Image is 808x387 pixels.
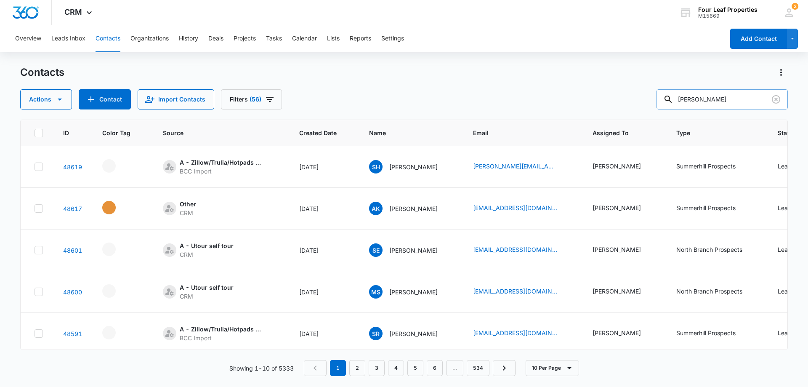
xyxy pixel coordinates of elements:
[676,287,757,297] div: Type - North Branch Prospects - Select to Edit Field
[389,204,438,213] p: [PERSON_NAME]
[350,25,371,52] button: Reports
[63,330,82,337] a: Navigate to contact details page for Sonya Romero
[593,128,644,137] span: Assigned To
[778,287,807,297] div: Status - Lead - Select to Edit Field
[292,25,317,52] button: Calendar
[778,128,796,137] span: Status
[698,6,757,13] div: account name
[163,200,211,217] div: Source - [object Object] - Select to Edit Field
[369,128,441,137] span: Name
[369,202,383,215] span: AK
[427,360,443,376] a: Page 6
[63,247,82,254] a: Navigate to contact details page for Sylvestra Edwards
[473,203,557,212] a: [EMAIL_ADDRESS][DOMAIN_NAME]
[778,328,792,337] div: Lead
[369,327,453,340] div: Name - Sonya Romero - Select to Edit Field
[180,200,196,208] div: Other
[389,329,438,338] p: [PERSON_NAME]
[778,245,807,255] div: Status - Lead - Select to Edit Field
[593,328,641,337] div: [PERSON_NAME]
[327,25,340,52] button: Lists
[676,328,736,337] div: Summerhill Prospects
[229,364,294,373] p: Showing 1-10 of 5333
[369,160,383,173] span: SH
[792,3,798,10] span: 2
[304,360,516,376] nav: Pagination
[389,288,438,296] p: [PERSON_NAME]
[656,89,788,109] input: Search Contacts
[778,245,792,254] div: Lead
[96,25,120,52] button: Contacts
[676,203,751,214] div: Type - Summerhill Prospects - Select to Edit Field
[676,162,736,171] div: Summerhill Prospects
[778,162,792,171] div: Lead
[20,89,72,109] button: Actions
[180,334,264,342] div: BCC Import
[778,203,807,214] div: Status - Lead - Select to Edit Field
[730,29,787,49] button: Add Contact
[473,328,572,339] div: Email - queensonyat@gmail.com - Select to Edit Field
[473,162,572,172] div: Email - sarah.hyde0517@gmail.com - Select to Edit Field
[473,203,572,214] div: Email - kumarbebashish1@gmail.com - Select to Edit Field
[593,162,656,172] div: Assigned To - Kelly Mursch - Select to Edit Field
[20,66,64,79] h1: Contacts
[180,158,264,167] div: A - Zillow/Trulia/Hotpads Rent Connect
[180,283,234,292] div: A - Utour self tour
[593,287,641,296] div: [PERSON_NAME]
[369,285,383,299] span: MS
[778,203,792,212] div: Lead
[473,245,557,254] a: [EMAIL_ADDRESS][DOMAIN_NAME]
[250,96,261,102] span: (56)
[369,160,453,173] div: Name - Sarah Hyde - Select to Edit Field
[593,203,641,212] div: [PERSON_NAME]
[15,25,41,52] button: Overview
[473,287,572,297] div: Email - rissabjc@gmail.com - Select to Edit Field
[381,25,404,52] button: Settings
[163,283,249,301] div: Source - [object Object] - Select to Edit Field
[473,245,572,255] div: Email - sylvieedwards7012@gmail.com - Select to Edit Field
[130,25,169,52] button: Organizations
[102,201,131,214] div: - - Select to Edit Field
[473,328,557,337] a: [EMAIL_ADDRESS][DOMAIN_NAME]
[676,245,757,255] div: Type - North Branch Prospects - Select to Edit Field
[369,202,453,215] div: Name - Aumar Kumar - Select to Edit Field
[593,328,656,339] div: Assigned To - Kelly Mursch - Select to Edit Field
[473,162,557,171] a: [PERSON_NAME][EMAIL_ADDRESS][DOMAIN_NAME]
[180,167,264,176] div: BCC Import
[389,246,438,255] p: [PERSON_NAME]
[163,325,279,342] div: Source - [object Object] - Select to Edit Field
[774,66,788,79] button: Actions
[299,288,349,296] div: [DATE]
[102,128,130,137] span: Color Tag
[698,13,757,19] div: account id
[769,93,783,106] button: Clear
[63,128,70,137] span: ID
[299,163,349,171] div: [DATE]
[102,326,131,339] div: - - Select to Edit Field
[792,3,798,10] div: notifications count
[180,208,196,217] div: CRM
[51,25,85,52] button: Leads Inbox
[180,325,264,334] div: A - Zillow/Trulia/Hotpads Rent Connect
[180,250,234,259] div: CRM
[778,162,807,172] div: Status - Lead - Select to Edit Field
[407,360,423,376] a: Page 5
[299,128,337,137] span: Created Date
[180,241,234,250] div: A - Utour self tour
[180,292,234,301] div: CRM
[369,243,453,257] div: Name - Sylvestra Edwards - Select to Edit Field
[63,288,82,296] a: Navigate to contact details page for Marissa Smith
[63,163,82,171] a: Navigate to contact details page for Sarah Hyde
[163,241,249,259] div: Source - [object Object] - Select to Edit Field
[138,89,214,109] button: Import Contacts
[63,205,82,212] a: Navigate to contact details page for Aumar Kumar
[299,204,349,213] div: [DATE]
[676,328,751,339] div: Type - Summerhill Prospects - Select to Edit Field
[234,25,256,52] button: Projects
[102,284,131,298] div: - - Select to Edit Field
[369,243,383,257] span: SE
[79,89,131,109] button: Add Contact
[676,245,742,254] div: North Branch Prospects
[163,128,267,137] span: Source
[473,287,557,296] a: [EMAIL_ADDRESS][DOMAIN_NAME]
